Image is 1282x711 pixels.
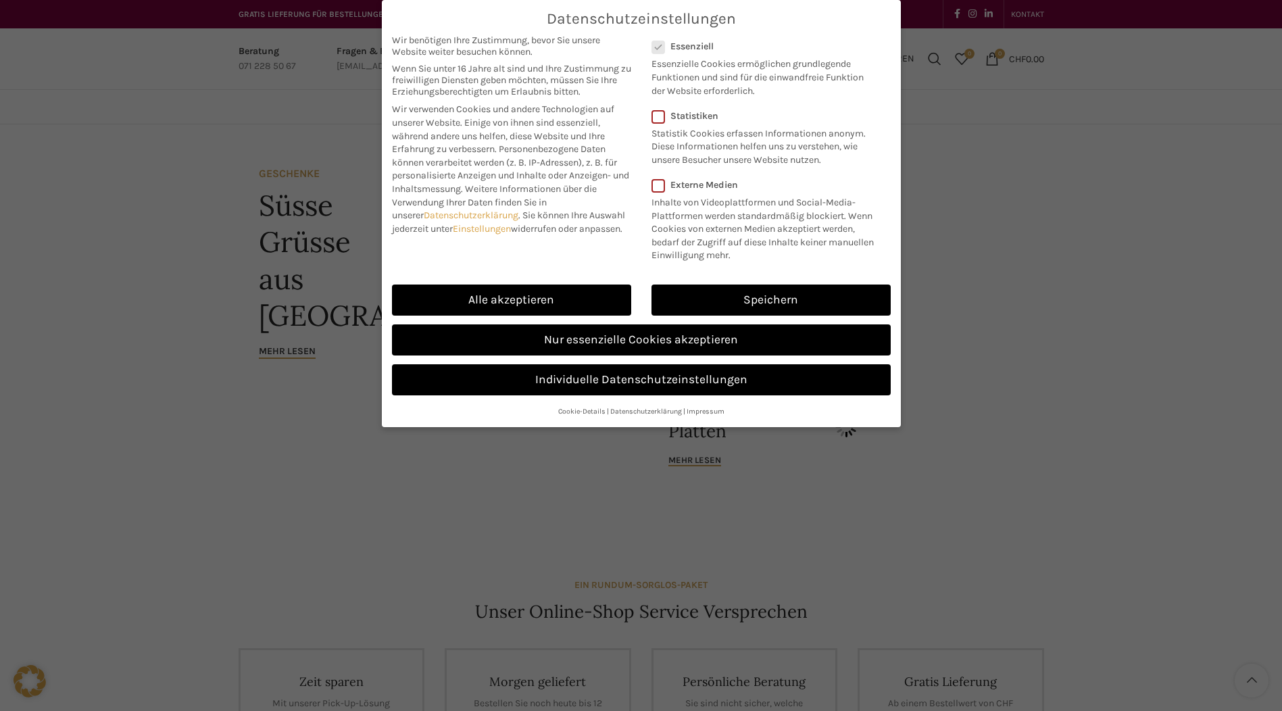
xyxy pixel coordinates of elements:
a: Speichern [651,285,891,316]
a: Einstellungen [453,223,511,235]
a: Datenschutzerklärung [424,210,518,221]
label: Essenziell [651,41,873,52]
span: Wir benötigen Ihre Zustimmung, bevor Sie unsere Website weiter besuchen können. [392,34,631,57]
a: Individuelle Datenschutzeinstellungen [392,364,891,395]
a: Alle akzeptieren [392,285,631,316]
a: Cookie-Details [558,407,606,416]
span: Wir verwenden Cookies und andere Technologien auf unserer Website. Einige von ihnen sind essenzie... [392,103,614,155]
p: Essenzielle Cookies ermöglichen grundlegende Funktionen und sind für die einwandfreie Funktion de... [651,52,873,97]
label: Externe Medien [651,179,882,191]
span: Personenbezogene Daten können verarbeitet werden (z. B. IP-Adressen), z. B. für personalisierte A... [392,143,629,195]
a: Nur essenzielle Cookies akzeptieren [392,324,891,355]
p: Inhalte von Videoplattformen und Social-Media-Plattformen werden standardmäßig blockiert. Wenn Co... [651,191,882,262]
span: Weitere Informationen über die Verwendung Ihrer Daten finden Sie in unserer . [392,183,597,221]
span: Sie können Ihre Auswahl jederzeit unter widerrufen oder anpassen. [392,210,625,235]
span: Wenn Sie unter 16 Jahre alt sind und Ihre Zustimmung zu freiwilligen Diensten geben möchten, müss... [392,63,631,97]
a: Impressum [687,407,724,416]
a: Datenschutzerklärung [610,407,682,416]
label: Statistiken [651,110,873,122]
span: Datenschutzeinstellungen [547,10,736,28]
p: Statistik Cookies erfassen Informationen anonym. Diese Informationen helfen uns zu verstehen, wie... [651,122,873,167]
